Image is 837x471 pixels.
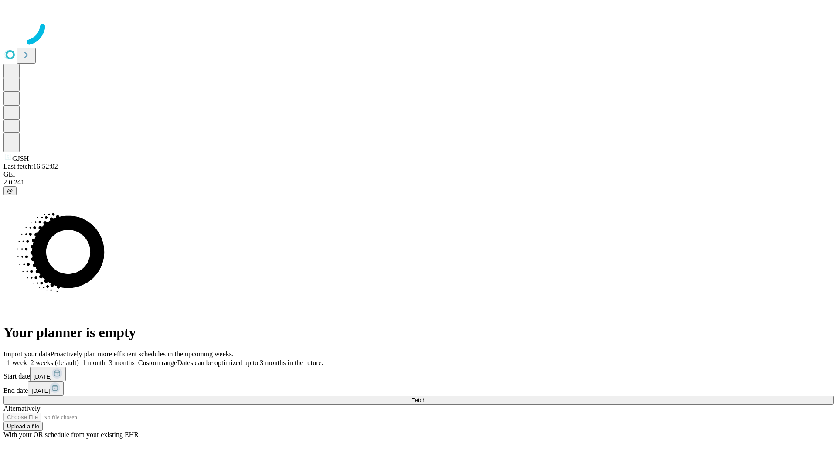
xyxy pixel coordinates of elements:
[3,367,834,381] div: Start date
[3,178,834,186] div: 2.0.241
[3,422,43,431] button: Upload a file
[3,381,834,396] div: End date
[177,359,323,366] span: Dates can be optimized up to 3 months in the future.
[109,359,135,366] span: 3 months
[51,350,234,358] span: Proactively plan more efficient schedules in the upcoming weeks.
[3,324,834,341] h1: Your planner is empty
[34,373,52,380] span: [DATE]
[31,359,79,366] span: 2 weeks (default)
[138,359,177,366] span: Custom range
[3,350,51,358] span: Import your data
[411,397,425,403] span: Fetch
[3,171,834,178] div: GEI
[3,396,834,405] button: Fetch
[7,359,27,366] span: 1 week
[3,405,40,412] span: Alternatively
[12,155,29,162] span: GJSH
[31,388,50,394] span: [DATE]
[30,367,66,381] button: [DATE]
[3,186,17,195] button: @
[3,163,58,170] span: Last fetch: 16:52:02
[3,431,139,438] span: With your OR schedule from your existing EHR
[28,381,64,396] button: [DATE]
[82,359,105,366] span: 1 month
[7,188,13,194] span: @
